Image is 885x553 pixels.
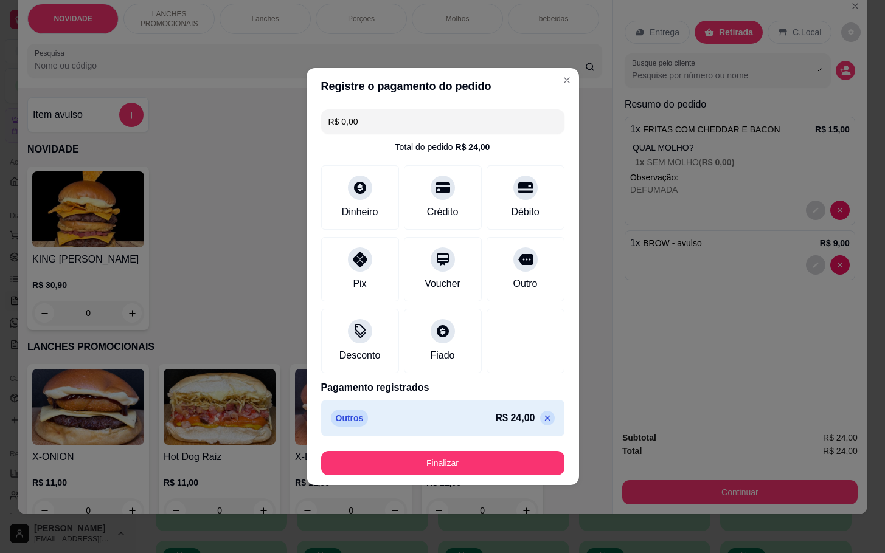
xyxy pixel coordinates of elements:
[328,109,557,134] input: Ex.: hambúrguer de cordeiro
[427,205,459,219] div: Crédito
[557,70,577,90] button: Close
[513,276,537,291] div: Outro
[395,141,490,153] div: Total do pedido
[511,205,539,219] div: Débito
[496,411,535,425] p: R$ 24,00
[339,348,381,363] div: Desconto
[307,68,579,105] header: Registre o pagamento do pedido
[342,205,378,219] div: Dinheiro
[425,276,460,291] div: Voucher
[430,348,454,363] div: Fiado
[331,410,369,427] p: Outros
[456,141,490,153] div: R$ 24,00
[321,380,564,395] p: Pagamento registrados
[353,276,366,291] div: Pix
[321,451,564,475] button: Finalizar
